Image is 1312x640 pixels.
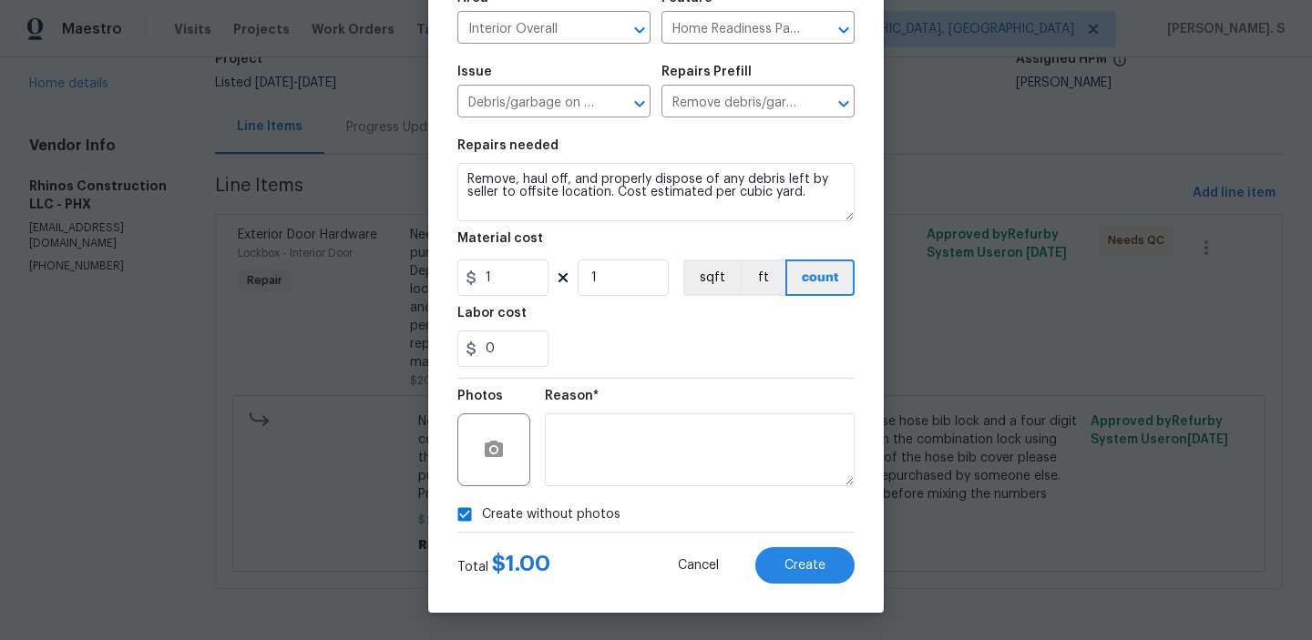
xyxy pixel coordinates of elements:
[457,139,559,152] h5: Repairs needed
[755,547,855,584] button: Create
[649,547,748,584] button: Cancel
[740,259,785,296] button: ft
[784,559,825,573] span: Create
[831,91,856,117] button: Open
[457,163,855,221] textarea: Remove, haul off, and properly dispose of any debris left by seller to offsite location. Cost est...
[831,17,856,43] button: Open
[457,390,503,402] h5: Photos
[457,66,492,78] h5: Issue
[683,259,740,296] button: sqft
[627,91,652,117] button: Open
[457,554,550,576] div: Total
[785,259,855,296] button: count
[678,559,719,573] span: Cancel
[627,17,652,43] button: Open
[457,307,527,320] h5: Labor cost
[457,232,543,245] h5: Material cost
[492,553,550,574] span: $ 1.00
[482,505,620,524] span: Create without photos
[661,66,752,78] h5: Repairs Prefill
[545,390,599,402] h5: Reason*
